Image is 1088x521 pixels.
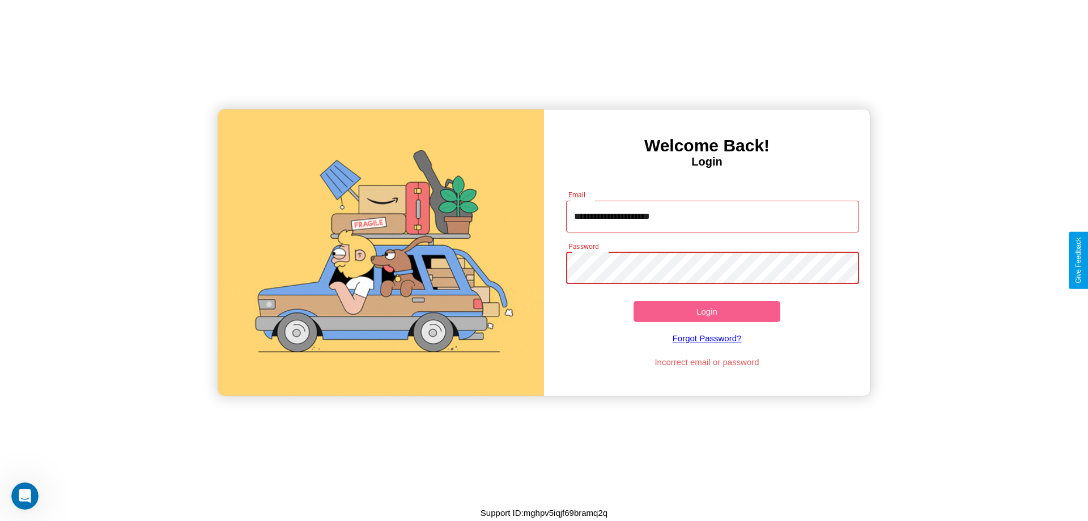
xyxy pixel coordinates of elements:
label: Email [568,190,586,200]
h4: Login [544,155,870,168]
p: Support ID: mghpv5iqjf69bramq2q [481,505,607,520]
h3: Welcome Back! [544,136,870,155]
div: Give Feedback [1074,238,1082,283]
a: Forgot Password? [560,322,854,354]
iframe: Intercom live chat [11,482,39,510]
label: Password [568,242,598,251]
button: Login [634,301,780,322]
p: Incorrect email or password [560,354,854,370]
img: gif [218,109,544,396]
